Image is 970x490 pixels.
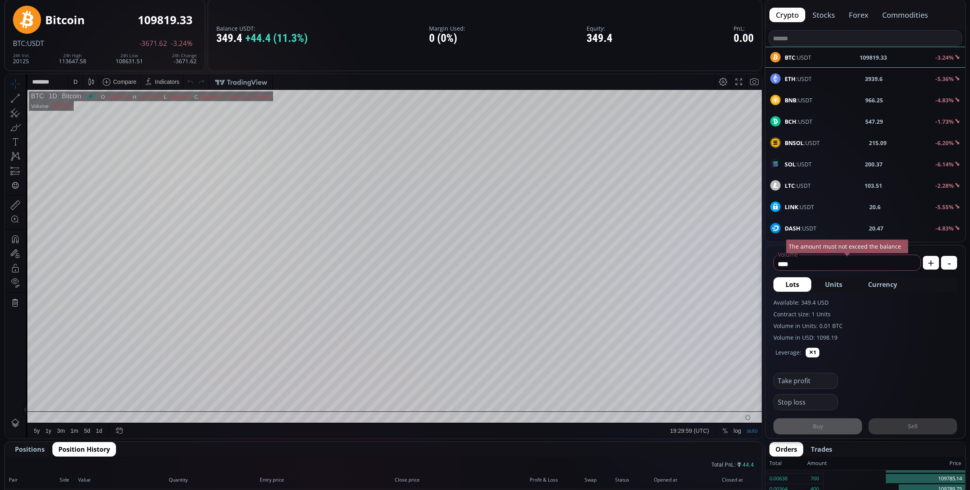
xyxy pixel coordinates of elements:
[785,117,812,126] span: :USDT
[171,40,193,47] span: -3.24%
[810,473,819,484] div: 700
[9,476,57,484] span: Pair
[9,442,51,457] button: Positions
[172,53,197,58] div: 24h Change
[865,96,883,104] b: 966.25
[935,224,954,232] b: -4.83%
[785,224,817,233] span: :USDT
[785,139,804,147] b: BNSOL
[785,224,800,232] b: DASH
[159,20,162,26] div: L
[707,476,758,484] span: Closed at
[807,458,827,469] div: Amount
[842,8,875,22] button: forex
[52,353,60,360] div: 3m
[868,280,897,289] span: Currency
[429,32,465,45] div: 0 (0%)
[935,160,954,168] b: -6.14%
[785,118,796,125] b: BCH
[935,182,954,189] b: -2.28%
[654,476,705,484] span: Opened at
[729,353,736,360] div: log
[773,322,957,330] label: Volume in Units: 0.01 BTC
[150,4,175,11] div: Indicators
[116,53,143,64] div: 108631.51
[769,458,807,469] div: Total
[876,8,935,22] button: commodities
[41,353,47,360] div: 1y
[935,139,954,147] b: -6.20%
[25,39,44,48] span: :USDT
[245,32,308,45] span: +44.4 (11.3%)
[216,25,308,31] label: Balance USDT:
[45,14,85,26] div: Bitcoin
[856,277,909,292] button: Currency
[59,53,86,64] div: 113647.58
[587,32,612,45] div: 349.4
[869,139,887,147] b: 215.09
[769,8,805,22] button: crypto
[395,476,527,484] span: Close price
[773,333,957,342] label: Volume in USD: 1098.19
[864,181,882,190] b: 103.51
[785,203,814,211] span: :USDT
[773,277,811,292] button: Lots
[785,160,812,168] span: :USDT
[785,96,796,104] b: BNB
[923,256,939,270] button: +
[216,32,308,45] div: 349.4
[786,280,799,289] span: Lots
[785,75,796,83] b: ETH
[734,25,754,31] label: PnL:
[78,476,166,484] span: Value
[806,348,819,357] button: ✕1
[39,19,52,26] div: 1D
[813,277,854,292] button: Units
[68,4,73,11] div: D
[60,476,76,484] span: Side
[13,39,25,48] span: BTC
[773,310,957,318] label: Contract size: 1 Units
[742,353,753,360] div: auto
[769,473,788,484] div: 0.00638
[139,40,167,47] span: -3671.62
[935,203,954,211] b: -5.55%
[221,20,265,26] div: −3487.67 (−3.08%)
[805,442,838,457] button: Trades
[172,53,197,64] div: -3671.62
[5,457,762,471] div: Total PnL:
[785,181,811,190] span: :USDT
[108,349,121,364] div: Go to
[13,53,30,64] div: 20125
[785,96,812,104] span: :USDT
[91,353,97,360] div: 1d
[935,75,954,83] b: -5.36%
[941,256,957,270] button: -
[58,444,110,454] span: Position History
[775,444,797,454] span: Orders
[587,25,612,31] label: Equity:
[825,280,842,289] span: Units
[530,476,582,484] span: Profit & Loss
[734,32,754,45] div: 0.00
[739,349,756,364] div: Toggle Auto Scale
[726,349,739,364] div: Toggle Log Scale
[785,160,796,168] b: SOL
[811,444,832,454] span: Trades
[59,53,86,58] div: 24h High
[665,353,704,360] span: 19:29:59 (UTC)
[101,20,125,26] div: 113307.01
[785,139,820,147] span: :USDT
[96,20,100,26] div: O
[194,20,218,26] div: 109819.33
[584,476,613,484] span: Swap
[715,349,726,364] div: Toggle Percentage
[138,14,193,26] div: 109819.33
[26,29,44,35] div: Volume
[773,298,957,307] label: Available: 349.4 USD
[66,353,73,360] div: 1m
[935,118,954,125] b: -1.73%
[869,203,881,211] b: 20.6
[190,20,194,26] div: C
[47,29,66,35] div: 18.671K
